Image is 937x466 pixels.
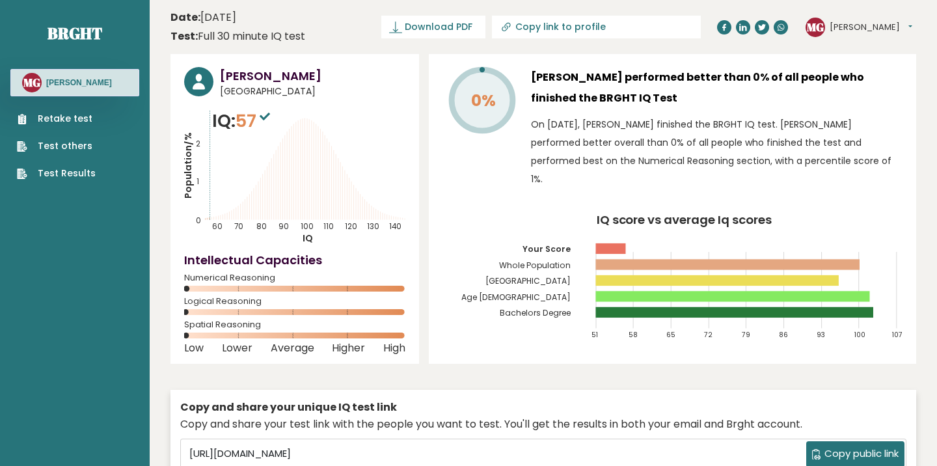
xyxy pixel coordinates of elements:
span: Copy public link [824,446,899,461]
span: Higher [332,346,365,351]
p: On [DATE], [PERSON_NAME] finished the BRGHT IQ test. [PERSON_NAME] performed better overall than ... [531,115,903,188]
p: IQ: [212,108,273,134]
tspan: Age [DEMOGRAPHIC_DATA] [461,292,571,303]
tspan: 1 [197,176,199,187]
tspan: IQ [303,232,313,245]
tspan: 86 [780,330,789,340]
b: Test: [170,29,198,44]
span: Numerical Reasoning [184,275,405,281]
tspan: 110 [323,221,334,232]
tspan: Population/% [182,132,195,199]
tspan: IQ score vs average Iq scores [597,212,772,228]
tspan: 93 [817,330,825,340]
tspan: 72 [704,330,713,340]
tspan: 130 [367,221,379,232]
span: High [383,346,405,351]
b: Date: [170,10,200,25]
span: Lower [222,346,252,351]
tspan: 60 [212,221,223,232]
tspan: 79 [742,330,750,340]
tspan: 0 [196,215,201,226]
tspan: 107 [892,330,903,340]
a: Test Results [17,167,96,180]
div: Copy and share your test link with the people you want to test. You'll get the results in both yo... [180,417,906,432]
time: [DATE] [170,10,236,25]
tspan: 0% [471,89,496,112]
tspan: Whole Population [499,260,571,271]
text: MG [23,75,40,90]
tspan: 140 [389,221,401,232]
div: Copy and share your unique IQ test link [180,400,906,415]
div: Full 30 minute IQ test [170,29,305,44]
tspan: 120 [345,221,357,232]
span: Average [271,346,314,351]
tspan: 90 [278,221,289,232]
tspan: 65 [666,330,675,340]
span: Low [184,346,204,351]
a: Brght [48,23,102,44]
span: Logical Reasoning [184,299,405,304]
tspan: 2 [196,139,200,149]
h3: [PERSON_NAME] performed better than 0% of all people who finished the BRGHT IQ Test [531,67,903,109]
a: Retake test [17,112,96,126]
tspan: Bachelors Degree [500,307,571,318]
tspan: 80 [256,221,267,232]
span: [GEOGRAPHIC_DATA] [220,85,405,98]
tspan: 51 [591,330,598,340]
span: Download PDF [405,20,472,34]
span: Spatial Reasoning [184,322,405,327]
tspan: Your Score [523,243,571,254]
text: MG [807,19,824,34]
tspan: 58 [629,330,638,340]
a: Test others [17,139,96,153]
tspan: 70 [234,221,243,232]
h3: [PERSON_NAME] [46,77,112,88]
button: [PERSON_NAME] [830,21,912,34]
a: Download PDF [381,16,485,38]
span: 57 [236,109,273,133]
h4: Intellectual Capacities [184,251,405,269]
h3: [PERSON_NAME] [220,67,405,85]
tspan: [GEOGRAPHIC_DATA] [485,275,571,286]
tspan: 100 [854,330,865,340]
tspan: 100 [301,221,314,232]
